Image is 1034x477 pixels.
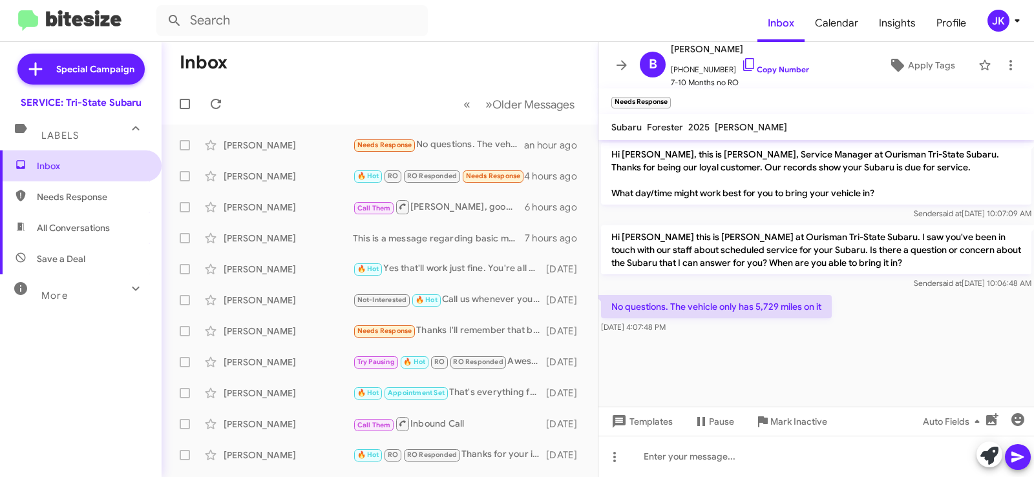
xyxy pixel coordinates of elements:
span: said at [939,208,962,218]
div: No questions. The vehicle only has 5,729 miles on it [353,137,524,152]
div: Inbound Call [353,416,546,432]
p: Hi [PERSON_NAME], this is [PERSON_NAME], Service Manager at Ourisman Tri-State Subaru. Thanks for... [601,143,1031,205]
span: Pause [709,410,734,433]
span: RO Responded [453,358,503,366]
span: Call Them [357,421,391,429]
button: Pause [683,410,744,433]
span: Labels [41,130,79,141]
span: More [41,290,68,301]
button: Next [478,91,582,117]
a: Inbox [757,5,805,42]
div: [PERSON_NAME] [224,263,353,276]
span: Mark Inactive [770,410,827,433]
span: Needs Response [37,190,147,203]
span: All Conversations [37,221,110,234]
div: Call us whenever you are ready. Have a great day! [353,292,546,307]
div: [DATE] [546,263,587,276]
span: Needs Response [357,327,412,335]
span: 🔥 Hot [357,389,379,397]
button: JK [976,10,1020,32]
div: That's everything for right now. [353,385,546,400]
span: [PERSON_NAME] [671,41,809,57]
span: 🔥 Hot [403,358,425,366]
span: Auto Fields [923,410,985,433]
div: [PERSON_NAME] [224,356,353,369]
span: « [463,96,470,112]
button: Auto Fields [913,410,995,433]
div: [PERSON_NAME] [224,449,353,462]
span: » [485,96,492,112]
button: Previous [456,91,478,117]
span: Forester [647,121,683,133]
span: 7-10 Months no RO [671,76,809,89]
a: Special Campaign [17,54,145,85]
a: Profile [926,5,976,42]
span: Sender [DATE] 10:07:09 AM [914,208,1031,218]
span: 🔥 Hot [357,451,379,459]
span: RO [388,451,398,459]
div: 6 hours ago [525,201,587,214]
div: [DATE] [546,449,587,462]
span: Sender [DATE] 10:06:48 AM [914,278,1031,288]
div: 7 hours ago [525,232,587,245]
div: [PERSON_NAME] [224,387,353,400]
div: Thanks and you too [PERSON_NAME] [353,168,524,183]
div: [PERSON_NAME], good morning. Called and left a voice mail in case you need an appointment. Thank ... [353,199,525,215]
div: This is a message regarding basic maint. If you need us to schedule an appointment, let me know. ... [353,232,525,245]
span: RO Responded [407,172,457,180]
span: 2025 [688,121,710,133]
span: Try Pausing [357,358,395,366]
button: Apply Tags [870,54,972,77]
span: Save a Deal [37,252,85,265]
span: Appointment Set [388,389,445,397]
div: [DATE] [546,418,587,431]
span: RO [388,172,398,180]
div: Yes that'll work just fine. You're all set! 👍 [353,261,546,276]
span: Special Campaign [56,63,134,76]
h1: Inbox [180,52,227,73]
span: Templates [609,410,673,433]
span: Not-Interested [357,296,407,304]
span: B [649,54,657,75]
div: [DATE] [546,387,587,400]
button: Mark Inactive [744,410,838,433]
p: No questions. The vehicle only has 5,729 miles on it [601,295,832,318]
small: Needs Response [611,97,671,108]
span: Needs Response [357,141,412,149]
div: Thanks I'll remember that but I don't get to [GEOGRAPHIC_DATA] very often [353,323,546,338]
p: Hi [PERSON_NAME] this is [PERSON_NAME] at Ourisman Tri-State Subaru. I saw you've been in touch w... [601,225,1031,274]
div: [PERSON_NAME] [224,232,353,245]
div: [DATE] [546,294,587,307]
div: [PERSON_NAME] [224,418,353,431]
nav: Page navigation example [456,91,582,117]
span: Subaru [611,121,642,133]
span: [DATE] 4:07:48 PM [601,322,666,332]
div: [DATE] [546,356,587,369]
div: Awesome thank you [353,354,546,369]
span: Older Messages [492,97,575,112]
div: Thanks for your inquiry and have a great weekend. [PERSON_NAME] [353,447,546,462]
a: Copy Number [741,65,809,74]
span: Call Them [357,204,391,212]
div: [PERSON_NAME] [224,325,353,338]
span: Apply Tags [908,54,955,77]
button: Templates [598,410,683,433]
span: [PHONE_NUMBER] [671,57,809,76]
span: said at [939,278,962,288]
div: [PERSON_NAME] [224,170,353,183]
span: 🔥 Hot [416,296,438,304]
a: Insights [869,5,926,42]
div: [PERSON_NAME] [224,139,353,152]
span: Needs Response [466,172,521,180]
a: Calendar [805,5,869,42]
span: 🔥 Hot [357,172,379,180]
div: JK [987,10,1009,32]
div: SERVICE: Tri-State Subaru [21,96,142,109]
input: Search [156,5,428,36]
div: an hour ago [524,139,587,152]
div: [PERSON_NAME] [224,201,353,214]
span: 🔥 Hot [357,265,379,273]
